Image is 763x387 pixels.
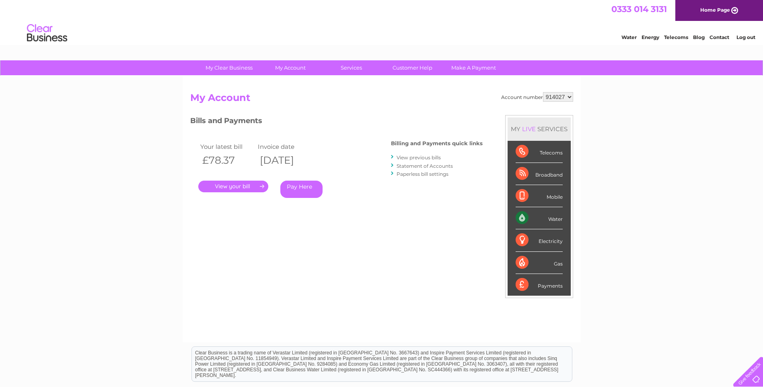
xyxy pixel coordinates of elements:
[198,141,256,152] td: Your latest bill
[190,92,573,107] h2: My Account
[190,115,483,129] h3: Bills and Payments
[736,34,755,40] a: Log out
[440,60,507,75] a: Make A Payment
[379,60,446,75] a: Customer Help
[710,34,729,40] a: Contact
[516,141,563,163] div: Telecoms
[256,141,314,152] td: Invoice date
[198,181,268,192] a: .
[196,60,262,75] a: My Clear Business
[516,274,563,296] div: Payments
[257,60,323,75] a: My Account
[397,163,453,169] a: Statement of Accounts
[198,152,256,169] th: £78.37
[516,185,563,207] div: Mobile
[27,21,68,45] img: logo.png
[501,92,573,102] div: Account number
[318,60,385,75] a: Services
[391,140,483,146] h4: Billing and Payments quick links
[642,34,659,40] a: Energy
[192,4,572,39] div: Clear Business is a trading name of Verastar Limited (registered in [GEOGRAPHIC_DATA] No. 3667643...
[256,152,314,169] th: [DATE]
[611,4,667,14] a: 0333 014 3131
[516,252,563,274] div: Gas
[397,171,448,177] a: Paperless bill settings
[516,229,563,251] div: Electricity
[508,117,571,140] div: MY SERVICES
[664,34,688,40] a: Telecoms
[520,125,537,133] div: LIVE
[621,34,637,40] a: Water
[397,154,441,161] a: View previous bills
[280,181,323,198] a: Pay Here
[516,163,563,185] div: Broadband
[516,207,563,229] div: Water
[693,34,705,40] a: Blog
